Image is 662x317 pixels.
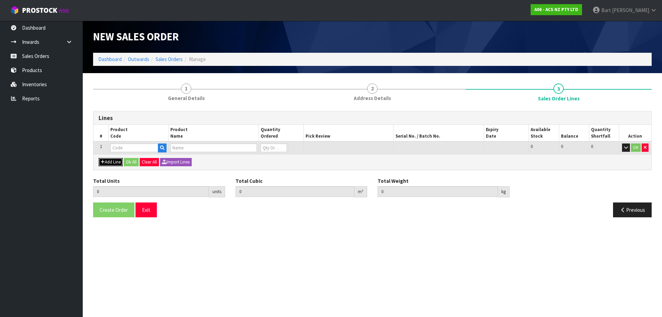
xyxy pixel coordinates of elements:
label: Total Cubic [235,177,262,185]
button: Exit [136,202,157,217]
th: Quantity Ordered [259,125,304,141]
th: Pick Review [304,125,394,141]
button: OK [631,143,641,152]
span: Sales Order Lines [538,95,580,102]
input: Total Units [93,186,209,197]
button: Ok All [124,158,139,166]
th: Serial No. / Batch No. [394,125,484,141]
input: Qty Ordered [261,143,287,152]
span: New Sales Order [93,30,179,43]
th: Available Stock [529,125,559,141]
input: Total Weight [378,186,498,197]
label: Total Weight [378,177,409,185]
span: 1 [181,83,191,94]
button: Create Order [93,202,134,217]
h3: Lines [99,115,646,121]
span: Address Details [354,95,391,102]
span: ProStock [22,6,57,15]
a: Dashboard [98,56,122,62]
th: # [93,125,109,141]
th: Product Name [169,125,259,141]
a: Outwards [128,56,149,62]
a: Sales Orders [156,56,183,62]
span: General Details [168,95,205,102]
th: Balance [559,125,589,141]
span: 3 [553,83,564,94]
button: Clear All [140,158,159,166]
div: m³ [354,186,367,197]
span: 0 [591,143,593,149]
span: Sales Order Lines [93,106,652,223]
small: WMS [59,8,69,14]
th: Quantity Shortfall [589,125,619,141]
span: 0 [531,143,533,149]
input: Name [170,143,257,152]
div: kg [498,186,510,197]
input: Total Cubic [235,186,355,197]
button: Import Lines [160,158,192,166]
label: Total Units [93,177,120,185]
th: Product Code [109,125,169,141]
span: Bart [601,7,611,13]
strong: A06 - ACS NZ PTY LTD [534,7,578,12]
span: 0 [561,143,563,149]
button: Add Line [99,158,123,166]
button: Previous [613,202,652,217]
span: Create Order [100,207,128,213]
img: cube-alt.png [10,6,19,14]
span: 2 [367,83,378,94]
input: Code [110,143,158,152]
span: Manage [189,56,206,62]
span: 1 [100,143,102,149]
span: [PERSON_NAME] [612,7,649,13]
th: Expiry Date [484,125,529,141]
div: units [209,186,225,197]
th: Action [619,125,651,141]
